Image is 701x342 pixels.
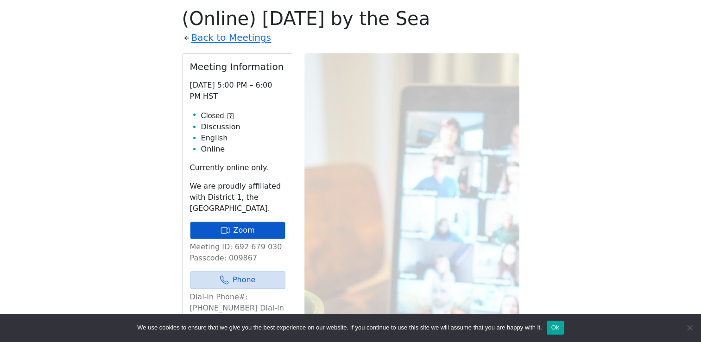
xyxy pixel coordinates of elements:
[190,222,285,239] a: Zoom
[182,7,519,30] h1: (Online) [DATE] by the Sea
[201,121,285,133] li: Discussion
[201,110,224,121] span: Closed
[190,241,285,264] p: Meeting ID: 692 679 030 Passcode: 009867
[201,133,285,144] li: English
[190,162,285,173] p: Currently online only.
[190,181,285,214] p: We are proudly affiliated with District 1, the [GEOGRAPHIC_DATA].
[137,323,542,332] span: We use cookies to ensure that we give you the best experience on our website. If you continue to ...
[191,30,271,46] a: Back to Meetings
[190,291,285,325] p: Dial-In Phone#: [PHONE_NUMBER] Dial-In Passcode: 009867
[190,80,285,102] p: [DATE] 5:00 PM – 6:00 PM HST
[190,61,285,72] h2: Meeting Information
[685,323,694,332] span: No
[190,271,285,289] a: Phone
[201,144,285,155] li: Online
[201,110,234,121] button: Closed
[547,321,564,335] button: Ok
